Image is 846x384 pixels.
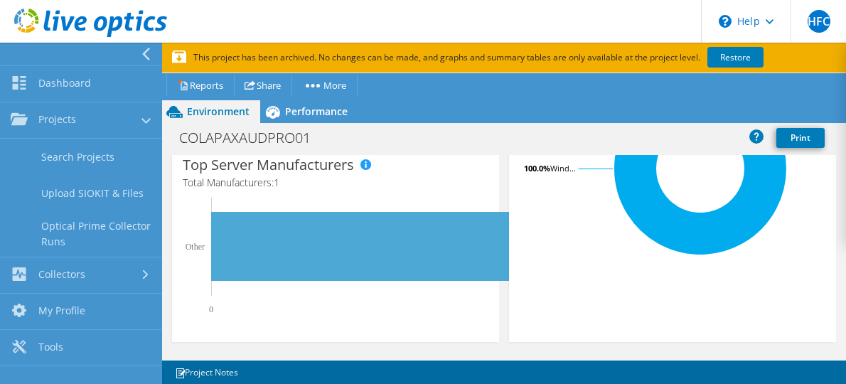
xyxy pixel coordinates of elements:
[234,74,292,96] a: Share
[186,242,205,252] text: Other
[291,74,358,96] a: More
[808,10,830,33] span: HFC
[524,163,550,174] tspan: 100.0%
[166,74,235,96] a: Reports
[173,130,333,146] h1: COLAPAXAUDPRO01
[550,163,576,174] tspan: Wind...
[707,47,764,68] a: Restore
[183,157,354,173] h3: Top Server Manufacturers
[165,363,248,381] a: Project Notes
[719,15,732,28] svg: \n
[183,175,488,191] h4: Total Manufacturers:
[187,105,250,118] span: Environment
[776,128,825,148] a: Print
[285,105,348,118] span: Performance
[172,50,788,65] p: This project has been archived. No changes can be made, and graphs and summary tables are only av...
[274,176,279,189] span: 1
[209,304,213,314] text: 0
